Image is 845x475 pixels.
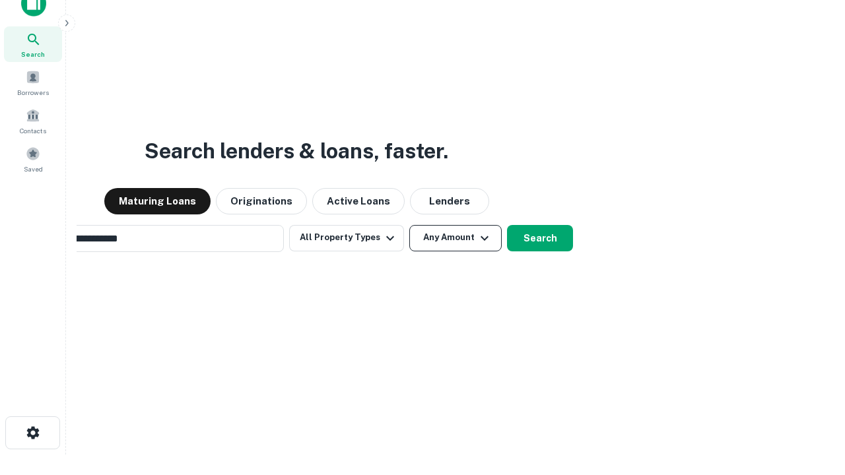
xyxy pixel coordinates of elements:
a: Contacts [4,103,62,139]
span: Saved [24,164,43,174]
a: Saved [4,141,62,177]
button: Active Loans [312,188,405,214]
a: Search [4,26,62,62]
button: All Property Types [289,225,404,251]
button: Any Amount [409,225,502,251]
button: Search [507,225,573,251]
button: Lenders [410,188,489,214]
iframe: Chat Widget [779,369,845,433]
button: Maturing Loans [104,188,211,214]
span: Search [21,49,45,59]
a: Borrowers [4,65,62,100]
button: Originations [216,188,307,214]
span: Contacts [20,125,46,136]
span: Borrowers [17,87,49,98]
h3: Search lenders & loans, faster. [145,135,448,167]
